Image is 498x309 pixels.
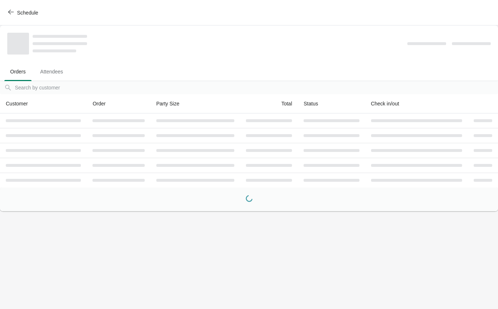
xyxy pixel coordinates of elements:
[365,94,468,113] th: Check in/out
[240,94,298,113] th: Total
[34,65,69,78] span: Attendees
[151,94,240,113] th: Party Size
[4,65,32,78] span: Orders
[87,94,150,113] th: Order
[4,6,44,19] button: Schedule
[298,94,365,113] th: Status
[17,10,38,16] span: Schedule
[15,81,498,94] input: Search by customer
